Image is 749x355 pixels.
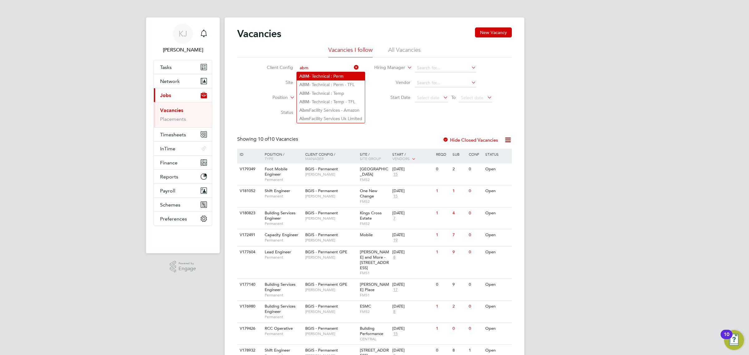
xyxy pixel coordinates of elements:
div: 1 [434,323,451,334]
div: ID [238,149,260,159]
div: Open [484,229,511,241]
div: Position / [260,149,304,164]
span: Permanent [265,255,302,260]
button: New Vacancy [475,27,512,37]
span: 8 [392,255,396,260]
div: Site / [358,149,391,164]
span: [GEOGRAPHIC_DATA] [360,166,388,177]
span: ESMC [360,304,371,309]
div: 10 [724,334,729,343]
span: Type [265,156,273,161]
a: Tasks [154,60,212,74]
button: Timesheets [154,128,212,141]
span: BGIS - Permanent GPE [305,249,347,255]
button: InTime [154,142,212,155]
b: ABM [299,74,309,79]
span: Building Services Engineer [265,304,296,314]
div: Open [484,185,511,197]
a: Go to home page [154,232,212,242]
input: Search for... [415,64,476,72]
div: 0 [451,323,467,334]
a: Vacancies [160,107,183,113]
span: Select date [461,95,483,100]
div: Open [484,246,511,258]
span: BGIS - Permanent GPE [305,282,347,287]
div: [DATE] [392,348,433,353]
span: FMS1 [360,293,389,298]
div: Open [484,301,511,312]
button: Payroll [154,184,212,197]
label: Hiring Manager [369,65,405,71]
span: [PERSON_NAME] [305,216,357,221]
span: BGIS - Permanent [305,326,338,331]
b: ABM [299,99,309,105]
button: Schemes [154,198,212,212]
li: - Technical : Perm [297,72,365,80]
div: V181052 [238,185,260,197]
a: Placements [160,116,186,122]
span: Payroll [160,188,175,194]
li: Facility Services Uk Limited [297,114,365,123]
li: Facility Services - Amazon [297,106,365,114]
div: Open [484,207,511,219]
span: Building Services Engineer [265,210,296,221]
div: V172491 [238,229,260,241]
span: CENTRAL [360,337,389,342]
div: Client Config / [304,149,358,164]
span: [PERSON_NAME] and More - [STREET_ADDRESS] [360,249,389,270]
div: [DATE] [392,232,433,238]
div: Open [484,279,511,290]
div: 9 [451,279,467,290]
div: V177140 [238,279,260,290]
span: Tasks [160,64,172,70]
span: Building Performance [360,326,383,336]
span: Jobs [160,92,171,98]
span: [PERSON_NAME] Place [360,282,389,292]
span: Permanent [265,331,302,336]
button: Finance [154,156,212,169]
div: 1 [434,207,451,219]
span: Finance [160,160,178,166]
div: Start / [391,149,434,164]
div: [DATE] [392,304,433,309]
div: Jobs [154,102,212,127]
span: Permanent [265,314,302,319]
span: Capacity Engineer [265,232,298,237]
span: FMS2 [360,309,389,314]
label: Client Config [257,65,293,70]
span: RCC Operative [265,326,293,331]
div: 1 [434,229,451,241]
div: Conf [467,149,483,159]
div: V180823 [238,207,260,219]
span: [PERSON_NAME] [305,194,357,199]
span: Network [160,78,180,84]
li: All Vacancies [388,46,421,57]
div: Reqd [434,149,451,159]
span: 8 [392,309,396,314]
b: ABM [299,82,309,87]
div: 0 [467,185,483,197]
div: 1 [434,185,451,197]
span: [PERSON_NAME] [305,287,357,292]
span: Kyle Johnson [154,46,212,54]
div: V177604 [238,246,260,258]
div: V179349 [238,163,260,175]
label: Vendor [374,80,410,85]
div: [DATE] [392,282,433,287]
div: 0 [467,246,483,258]
span: BGIS - Permanent [305,232,338,237]
div: 2 [451,163,467,175]
span: Mobile [360,232,373,237]
span: BGIS - Permanent [305,304,338,309]
span: Building Services Engineer [265,282,296,292]
span: BGIS - Permanent [305,348,338,353]
div: 9 [451,246,467,258]
span: [PERSON_NAME] [305,172,357,177]
b: Abm [299,116,309,121]
span: Permanent [265,293,302,298]
span: Kings Cross Estate [360,210,382,221]
input: Search for... [415,79,476,87]
span: Foot Mobile Engineer [265,166,287,177]
li: - Technical : Temp [297,89,365,98]
span: Permanent [265,238,302,243]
